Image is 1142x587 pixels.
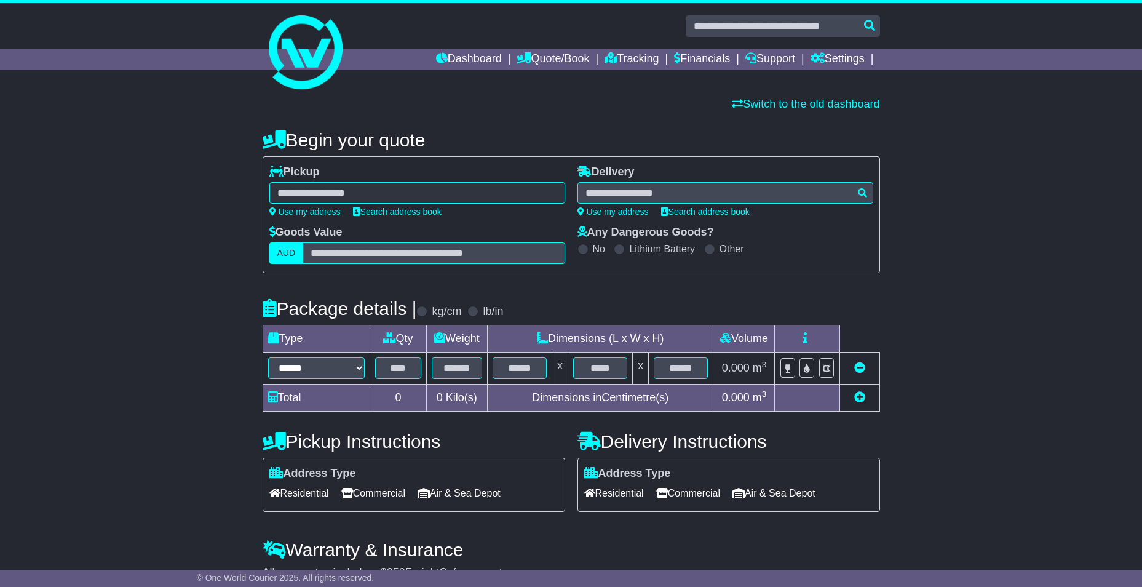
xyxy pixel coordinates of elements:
[269,166,320,179] label: Pickup
[577,166,635,179] label: Delivery
[720,243,744,255] label: Other
[487,385,713,412] td: Dimensions in Centimetre(s)
[762,360,767,369] sup: 3
[437,391,443,404] span: 0
[722,391,750,404] span: 0.000
[722,362,750,374] span: 0.000
[426,385,487,412] td: Kilo(s)
[661,207,750,217] a: Search address book
[263,566,880,580] div: All our quotes include a $ FreightSafe warranty.
[269,242,304,264] label: AUD
[387,566,405,578] span: 250
[762,389,767,399] sup: 3
[674,49,730,70] a: Financials
[263,130,880,150] h4: Begin your quote
[854,391,865,404] a: Add new item
[418,484,501,503] span: Air & Sea Depot
[753,362,767,374] span: m
[577,182,873,204] typeahead: Please provide city
[341,484,405,503] span: Commercial
[854,362,865,374] a: Remove this item
[656,484,720,503] span: Commercial
[577,431,880,452] h4: Delivery Instructions
[745,49,795,70] a: Support
[633,353,649,385] td: x
[584,467,671,481] label: Address Type
[593,243,605,255] label: No
[263,298,417,319] h4: Package details |
[753,391,767,404] span: m
[713,325,775,353] td: Volume
[629,243,695,255] label: Lithium Battery
[263,540,880,560] h4: Warranty & Insurance
[197,573,375,583] span: © One World Courier 2025. All rights reserved.
[370,385,426,412] td: 0
[483,305,503,319] label: lb/in
[732,484,815,503] span: Air & Sea Depot
[517,49,589,70] a: Quote/Book
[584,484,644,503] span: Residential
[577,226,714,239] label: Any Dangerous Goods?
[269,467,356,481] label: Address Type
[732,98,879,110] a: Switch to the old dashboard
[432,305,461,319] label: kg/cm
[426,325,487,353] td: Weight
[552,353,568,385] td: x
[269,207,341,217] a: Use my address
[269,226,343,239] label: Goods Value
[263,431,565,452] h4: Pickup Instructions
[263,385,370,412] td: Total
[353,207,442,217] a: Search address book
[436,49,502,70] a: Dashboard
[487,325,713,353] td: Dimensions (L x W x H)
[269,484,329,503] span: Residential
[605,49,659,70] a: Tracking
[370,325,426,353] td: Qty
[263,325,370,353] td: Type
[811,49,865,70] a: Settings
[577,207,649,217] a: Use my address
